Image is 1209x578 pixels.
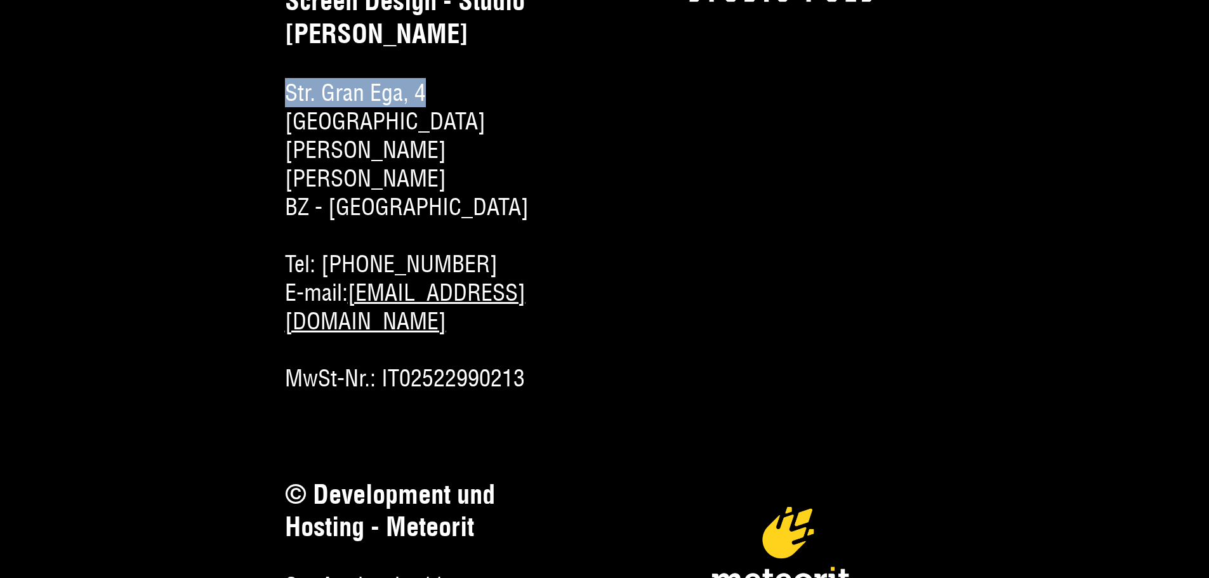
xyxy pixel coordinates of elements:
span: MwSt-Nr.: IT02522990213 [285,364,525,393]
span: Tel: [PHONE_NUMBER] [285,250,573,279]
a: [EMAIL_ADDRESS][DOMAIN_NAME] [285,278,525,336]
span: E-mail: [285,279,573,336]
span: [GEOGRAPHIC_DATA][PERSON_NAME][PERSON_NAME] [285,107,573,193]
span: BZ - [GEOGRAPHIC_DATA] [285,193,573,221]
span: Str. Gran Ega, 4 [285,79,573,107]
h3: © Development und Hosting - Meteorit [285,478,573,543]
